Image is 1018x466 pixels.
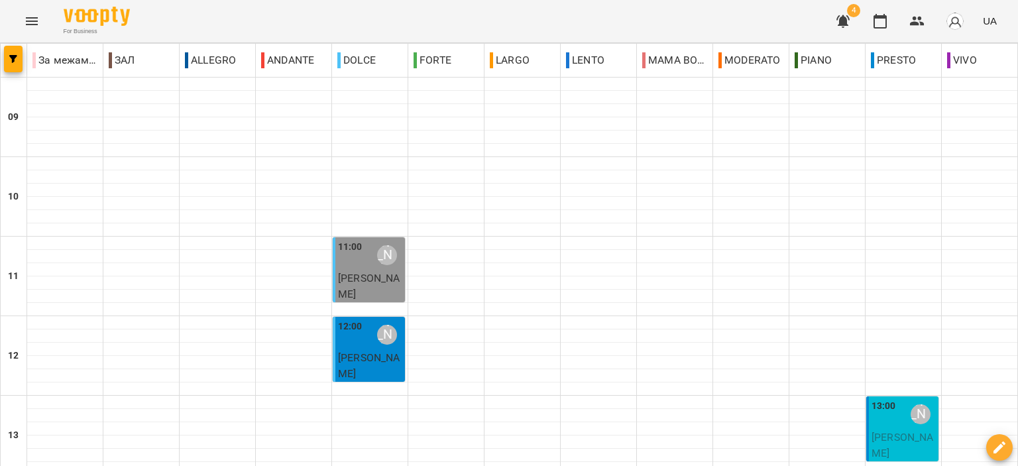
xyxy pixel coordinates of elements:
p: LENTO [566,52,604,68]
p: FORTE [414,52,451,68]
img: Voopty Logo [64,7,130,26]
p: VIVO [947,52,977,68]
h6: 10 [8,190,19,204]
div: Дубина Аліна [377,245,397,265]
p: ALLEGRO [185,52,236,68]
p: LARGO [490,52,530,68]
span: [PERSON_NAME] [338,272,400,300]
p: MAMA BOSS [642,52,707,68]
span: [PERSON_NAME] [872,431,933,459]
img: avatar_s.png [946,12,964,30]
h6: 13 [8,428,19,443]
p: вокал [338,381,402,397]
span: 4 [847,4,860,17]
label: 11:00 [338,240,363,255]
p: ANDANTE [261,52,314,68]
h6: 12 [8,349,19,363]
span: [PERSON_NAME] [338,351,400,380]
p: PIANO [795,52,832,68]
p: ЗАЛ [109,52,135,68]
div: Дубина Аліна [377,325,397,345]
p: Пробний [338,302,402,318]
label: 13:00 [872,399,896,414]
label: 12:00 [338,320,363,334]
h6: 11 [8,269,19,284]
p: MODERATO [718,52,780,68]
button: Menu [16,5,48,37]
div: Юдіна Альона [911,404,931,424]
h6: 09 [8,110,19,125]
p: За межами школи [32,52,97,68]
span: UA [983,14,997,28]
p: DOLCE [337,52,376,68]
button: UA [978,9,1002,33]
span: For Business [64,27,130,36]
p: PRESTO [871,52,916,68]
